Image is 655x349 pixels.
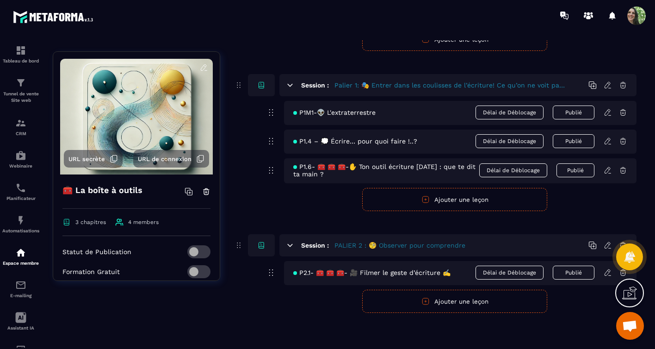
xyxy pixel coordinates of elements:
[15,45,26,56] img: formation
[2,228,39,233] p: Automatisations
[2,91,39,104] p: Tunnel de vente Site web
[553,266,594,280] button: Publié
[362,290,547,313] button: Ajouter une leçon
[476,134,544,148] span: Délai de Déblocage
[293,109,376,116] span: P1M1-👽 L'extraterrestre
[138,156,192,162] span: URL de connexion
[556,163,594,177] button: Publié
[2,175,39,208] a: schedulerschedulerPlanificateur
[616,312,644,340] div: Ouvrir le chat
[15,215,26,226] img: automations
[15,182,26,193] img: scheduler
[68,156,105,162] span: URL secrète
[476,106,544,119] span: Délai de Déblocage
[62,268,120,275] p: Formation Gratuit
[2,38,39,70] a: formationformationTableau de bord
[2,261,39,266] p: Espace membre
[301,242,329,249] h6: Session :
[2,163,39,168] p: Webinaire
[15,118,26,129] img: formation
[2,293,39,298] p: E-mailing
[62,184,142,197] h4: 🧰 La boîte à outils
[13,8,96,25] img: logo
[2,58,39,63] p: Tableau de bord
[2,196,39,201] p: Planificateur
[476,266,544,280] span: Délai de Déblocage
[15,280,26,291] img: email
[362,188,547,211] button: Ajouter une leçon
[2,208,39,240] a: automationsautomationsAutomatisations
[15,150,26,161] img: automations
[334,81,566,90] h5: Palier 1: 🎭 Entrer dans les coulisses de l’écriture! Ce qu’on ne voit pas… mais qui change tout
[64,150,123,168] button: URL secrète
[293,137,417,145] span: P1.4 – 💭 Écrire… pour quoi faire !..?
[128,219,159,225] span: 4 members
[553,134,594,148] button: Publié
[2,131,39,136] p: CRM
[62,248,131,256] p: Statut de Publication
[293,269,451,276] span: P2.1- 🧰 🧰 🧰- 🎥 Filmer le geste d’écriture ✍️
[2,305,39,337] a: Assistant IA
[2,240,39,273] a: automationsautomationsEspace membre
[75,219,106,225] span: 3 chapitres
[15,247,26,258] img: automations
[2,143,39,175] a: automationsautomationsWebinaire
[60,59,213,174] img: background
[553,106,594,119] button: Publié
[2,325,39,330] p: Assistant IA
[15,77,26,88] img: formation
[334,241,465,250] h5: PALIER 2 : 🧐 Observer pour comprendre
[2,273,39,305] a: emailemailE-mailing
[133,150,209,168] button: URL de connexion
[2,111,39,143] a: formationformationCRM
[301,81,329,89] h6: Session :
[293,163,479,178] span: P1.6- 🧰 🧰 🧰-✋ Ton outil écriture [DATE] : que te dit ta main ?
[479,163,547,177] span: Délai de Déblocage
[2,70,39,111] a: formationformationTunnel de vente Site web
